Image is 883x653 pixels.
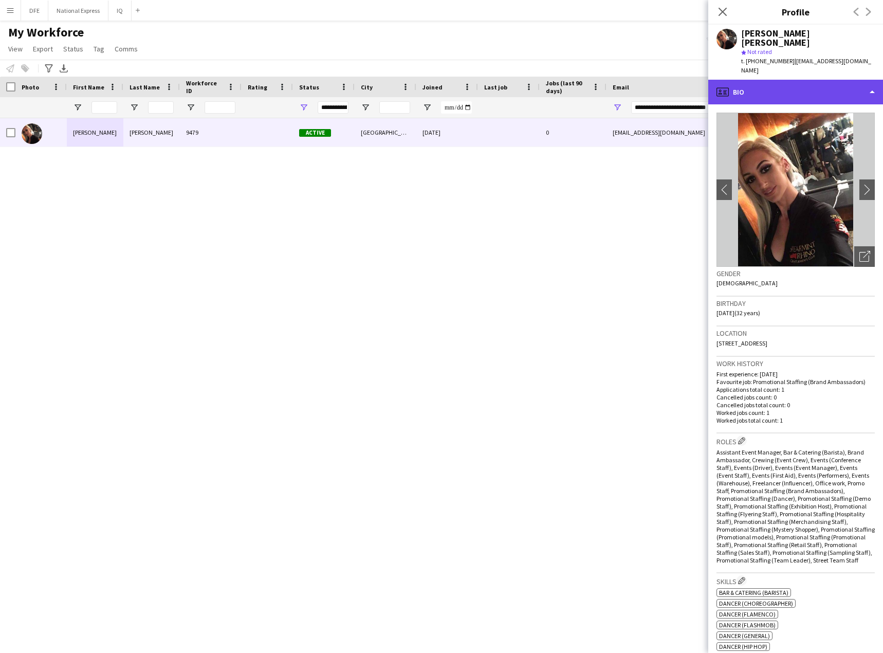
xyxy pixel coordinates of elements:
h3: Roles [716,436,875,446]
span: Last job [484,83,507,91]
span: Dancer (Choreographer) [719,600,793,607]
span: Dancer (Flashmob) [719,621,776,629]
span: Status [299,83,319,91]
span: Status [63,44,83,53]
div: 9479 [180,118,242,147]
span: Photo [22,83,39,91]
span: [DEMOGRAPHIC_DATA] [716,279,778,287]
span: t. [PHONE_NUMBER] [741,57,795,65]
span: | [EMAIL_ADDRESS][DOMAIN_NAME] [741,57,871,74]
span: Dancer (General) [719,632,770,640]
span: Workforce ID [186,79,223,95]
div: Open photos pop-in [854,246,875,267]
input: City Filter Input [379,101,410,114]
img: Crew avatar or photo [716,113,875,267]
span: Export [33,44,53,53]
button: Open Filter Menu [130,103,139,112]
p: Cancelled jobs total count: 0 [716,401,875,409]
span: View [8,44,23,53]
div: Bio [708,80,883,104]
a: Status [59,42,87,56]
div: [GEOGRAPHIC_DATA] [355,118,416,147]
div: [DATE] [416,118,478,147]
input: Joined Filter Input [441,101,472,114]
input: Last Name Filter Input [148,101,174,114]
button: Open Filter Menu [73,103,82,112]
img: Evangeline Elizabeth [22,123,42,144]
input: Email Filter Input [631,101,806,114]
span: Comms [115,44,138,53]
span: Bar & Catering (Barista) [719,589,788,596]
button: Open Filter Menu [361,103,370,112]
h3: Work history [716,359,875,368]
span: Active [299,129,331,137]
h3: Gender [716,269,875,278]
span: [DATE] (32 years) [716,309,760,317]
h3: Profile [708,5,883,19]
h3: Location [716,329,875,338]
span: Last Name [130,83,160,91]
div: 0 [540,118,606,147]
span: First Name [73,83,104,91]
button: DFE [21,1,48,21]
div: [PERSON_NAME] [PERSON_NAME] [741,29,875,47]
span: [STREET_ADDRESS] [716,339,767,347]
span: Joined [422,83,443,91]
span: My Workforce [8,25,84,40]
p: First experience: [DATE] [716,370,875,378]
span: Dancer (Hip Hop) [719,643,767,650]
div: [EMAIL_ADDRESS][DOMAIN_NAME] [606,118,812,147]
a: View [4,42,27,56]
p: Worked jobs count: 1 [716,409,875,416]
span: Not rated [747,48,772,56]
span: City [361,83,373,91]
input: First Name Filter Input [91,101,117,114]
span: Email [613,83,629,91]
button: Open Filter Menu [422,103,432,112]
span: Jobs (last 90 days) [546,79,588,95]
span: Tag [94,44,104,53]
span: Rating [248,83,267,91]
div: [PERSON_NAME] [123,118,180,147]
button: Open Filter Menu [299,103,308,112]
button: National Express [48,1,108,21]
p: Applications total count: 1 [716,386,875,393]
p: Favourite job: Promotional Staffing (Brand Ambassadors) [716,378,875,386]
span: Dancer (Flamenco) [719,610,776,618]
p: Cancelled jobs count: 0 [716,393,875,401]
app-action-btn: Advanced filters [43,62,55,75]
button: Open Filter Menu [186,103,195,112]
span: Assistant Event Manager, Bar & Catering (Barista), Brand Ambassador, Crewing (Event Crew), Events... [716,448,875,564]
p: Worked jobs total count: 1 [716,416,875,424]
a: Tag [89,42,108,56]
a: Export [29,42,57,56]
button: IQ [108,1,132,21]
button: Open Filter Menu [613,103,622,112]
h3: Skills [716,575,875,586]
app-action-btn: Export XLSX [58,62,70,75]
div: [PERSON_NAME] [67,118,123,147]
input: Workforce ID Filter Input [205,101,235,114]
a: Comms [111,42,142,56]
h3: Birthday [716,299,875,308]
